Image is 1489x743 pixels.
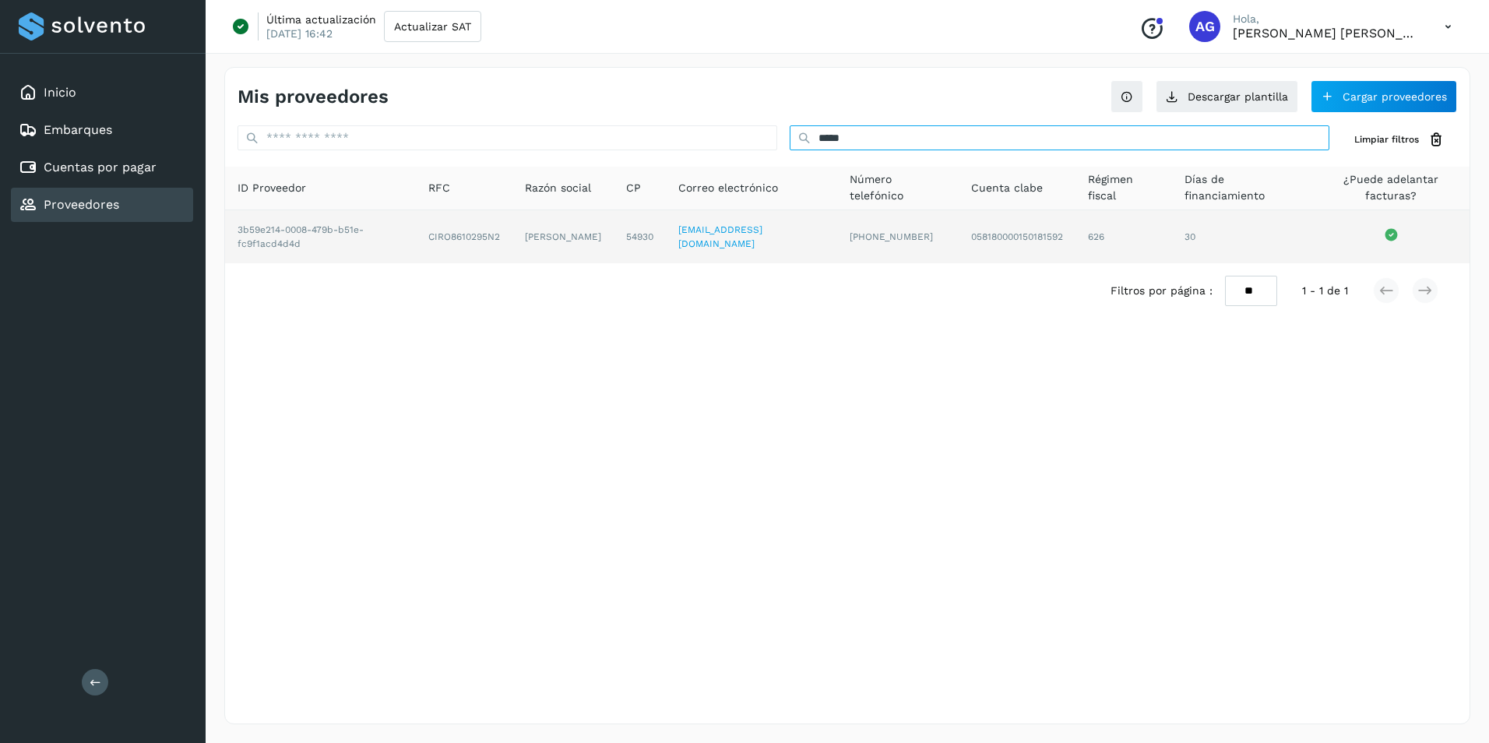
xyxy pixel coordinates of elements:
[850,231,933,242] span: [PHONE_NUMBER]
[1156,80,1298,113] button: Descargar plantilla
[850,171,946,204] span: Número telefónico
[1342,125,1457,154] button: Limpiar filtros
[44,85,76,100] a: Inicio
[1311,80,1457,113] button: Cargar proveedores
[11,150,193,185] div: Cuentas por pagar
[266,12,376,26] p: Última actualización
[238,180,306,196] span: ID Proveedor
[11,113,193,147] div: Embarques
[1233,26,1420,40] p: Abigail Gonzalez Leon
[525,180,591,196] span: Razón social
[416,210,512,263] td: CIRO8610295N2
[44,160,157,174] a: Cuentas por pagar
[225,210,416,263] td: 3b59e214-0008-479b-b51e-fc9f1acd4d4d
[238,86,389,108] h4: Mis proveedores
[512,210,614,263] td: [PERSON_NAME]
[384,11,481,42] button: Actualizar SAT
[428,180,450,196] span: RFC
[1302,283,1348,299] span: 1 - 1 de 1
[1354,132,1419,146] span: Limpiar filtros
[1233,12,1420,26] p: Hola,
[11,76,193,110] div: Inicio
[394,21,471,32] span: Actualizar SAT
[11,188,193,222] div: Proveedores
[44,197,119,212] a: Proveedores
[1075,210,1171,263] td: 626
[1172,210,1313,263] td: 30
[678,180,778,196] span: Correo electrónico
[959,210,1075,263] td: 058180000150181592
[44,122,112,137] a: Embarques
[266,26,333,40] p: [DATE] 16:42
[678,224,762,249] a: [EMAIL_ADDRESS][DOMAIN_NAME]
[971,180,1043,196] span: Cuenta clabe
[1325,171,1457,204] span: ¿Puede adelantar facturas?
[626,180,641,196] span: CP
[1088,171,1159,204] span: Régimen fiscal
[614,210,666,263] td: 54930
[1111,283,1213,299] span: Filtros por página :
[1185,171,1301,204] span: Días de financiamiento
